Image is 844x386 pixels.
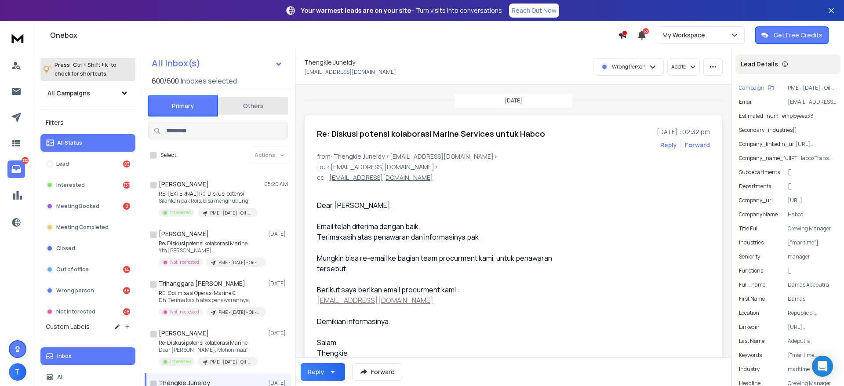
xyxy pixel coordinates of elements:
button: T [9,363,26,381]
p: full_name [739,281,765,288]
h1: Trihanggara [PERSON_NAME] [159,279,245,288]
strong: Your warmest leads are on your site [301,6,411,15]
div: Terimakasih atas penawaran dan informasinya pak [317,232,574,242]
p: – Turn visits into conversations [301,6,502,15]
div: Salam [317,337,574,348]
a: Reach Out Now [509,4,559,18]
button: Wrong person38 [40,282,135,299]
button: Reply [301,363,345,381]
p: [DATE] [505,97,522,104]
p: Dh, Terima kasih atas penawarannya, [159,297,264,304]
p: My Workspace [662,31,709,40]
div: Email telah diterima dengan baik, [317,221,574,232]
p: Interested [56,182,85,189]
p: All Status [57,139,82,146]
p: 05:20 AM [264,181,288,188]
div: Thengkie [317,348,574,358]
p: Damas Adeputra [788,281,837,288]
p: [DATE] : 02:32 pm [657,127,710,136]
p: [DATE] [268,280,288,287]
p: Not Interested [56,308,95,315]
p: [EMAIL_ADDRESS][DOMAIN_NAME] [304,69,396,76]
a: 332 [7,160,25,178]
p: PME - [DATE] - Oil-Energy-Maritime [788,84,837,91]
button: Out of office14 [40,261,135,278]
button: Inbox [40,347,135,365]
p: Closed [56,245,75,252]
span: 600 / 600 [152,76,179,86]
p: 332 [22,157,29,164]
p: Habco [788,211,837,218]
p: RE: [EXTERNAL] Re: Diskusi potensi [159,190,258,197]
button: Lead93 [40,155,135,173]
p: Damas [788,295,837,302]
h1: All Inbox(s) [152,59,200,68]
div: 93 [123,160,130,168]
p: Campaign [739,84,764,91]
p: Add to [671,63,686,70]
h3: Filters [40,117,135,129]
p: keywords [739,352,762,359]
p: Dear [PERSON_NAME], Mohon maaf [159,346,258,353]
p: [EMAIL_ADDRESS][DOMAIN_NAME] [329,173,433,182]
button: Get Free Credits [755,26,829,44]
button: Others [218,96,288,116]
p: Republic of [GEOGRAPHIC_DATA] [788,310,837,317]
button: Reply [660,141,677,149]
p: Lead [56,160,69,168]
p: Re: Diskusi potensi kolaborasi Marine [159,240,264,247]
p: [URL][DOMAIN_NAME] [788,197,837,204]
h3: Inboxes selected [181,76,237,86]
span: Ctrl + Shift + k [72,60,109,70]
h1: Thengkie Juneidy [304,58,355,67]
p: Not Interested [170,259,199,266]
h1: [PERSON_NAME] [159,329,209,338]
div: 137 [123,182,130,189]
p: Press to check for shortcuts. [55,61,116,78]
p: departments [739,183,771,190]
p: Email [739,98,753,106]
p: Out of office [56,266,89,273]
p: Crewing Manager [788,225,837,232]
p: All [57,374,64,381]
p: company_name_full [739,155,791,162]
p: Meeting Completed [56,224,109,231]
button: All Inbox(s) [145,55,290,72]
h1: [PERSON_NAME] [159,229,209,238]
div: 48 [123,308,130,315]
button: All [40,368,135,386]
h3: Custom Labels [46,322,90,331]
p: Meeting Booked [56,203,99,210]
p: Silahkan pak Rois, bisa menghubungi [159,197,258,204]
p: [DATE] [268,330,288,337]
p: manager [788,253,837,260]
p: Company Name [739,211,778,218]
div: Open Intercom Messenger [812,356,833,377]
p: industry [739,366,760,373]
p: PT Habco Trans Maritima Tbk [791,155,837,162]
button: Meeting Booked2 [40,197,135,215]
p: to: <[EMAIL_ADDRESS][DOMAIN_NAME]> [317,163,710,171]
p: ["maritime"] [788,239,837,246]
div: Forward [685,141,710,149]
div: Mungkin bisa re-email ke bagian team procurment kami, untuk penawaran tersebut. [317,253,574,274]
p: subdepartments [739,169,780,176]
p: [DATE] [268,230,288,237]
h1: All Campaigns [47,89,90,98]
p: RE: Optimisasi Operasi Marine & [159,290,264,297]
button: Meeting Completed [40,218,135,236]
div: 38 [123,287,130,294]
p: Adeputra [788,338,837,345]
p: Interested [170,209,191,216]
button: Campaign [739,84,774,91]
div: Demikian informasinya. [317,316,574,327]
p: [] [788,267,837,274]
span: 50 [643,28,649,34]
div: Berikut saya berikan email procurment kami : [317,284,574,295]
div: Dear [PERSON_NAME], [317,200,574,211]
p: Reach Out Now [512,6,557,15]
button: All Campaigns [40,84,135,102]
p: linkedin [739,324,760,331]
